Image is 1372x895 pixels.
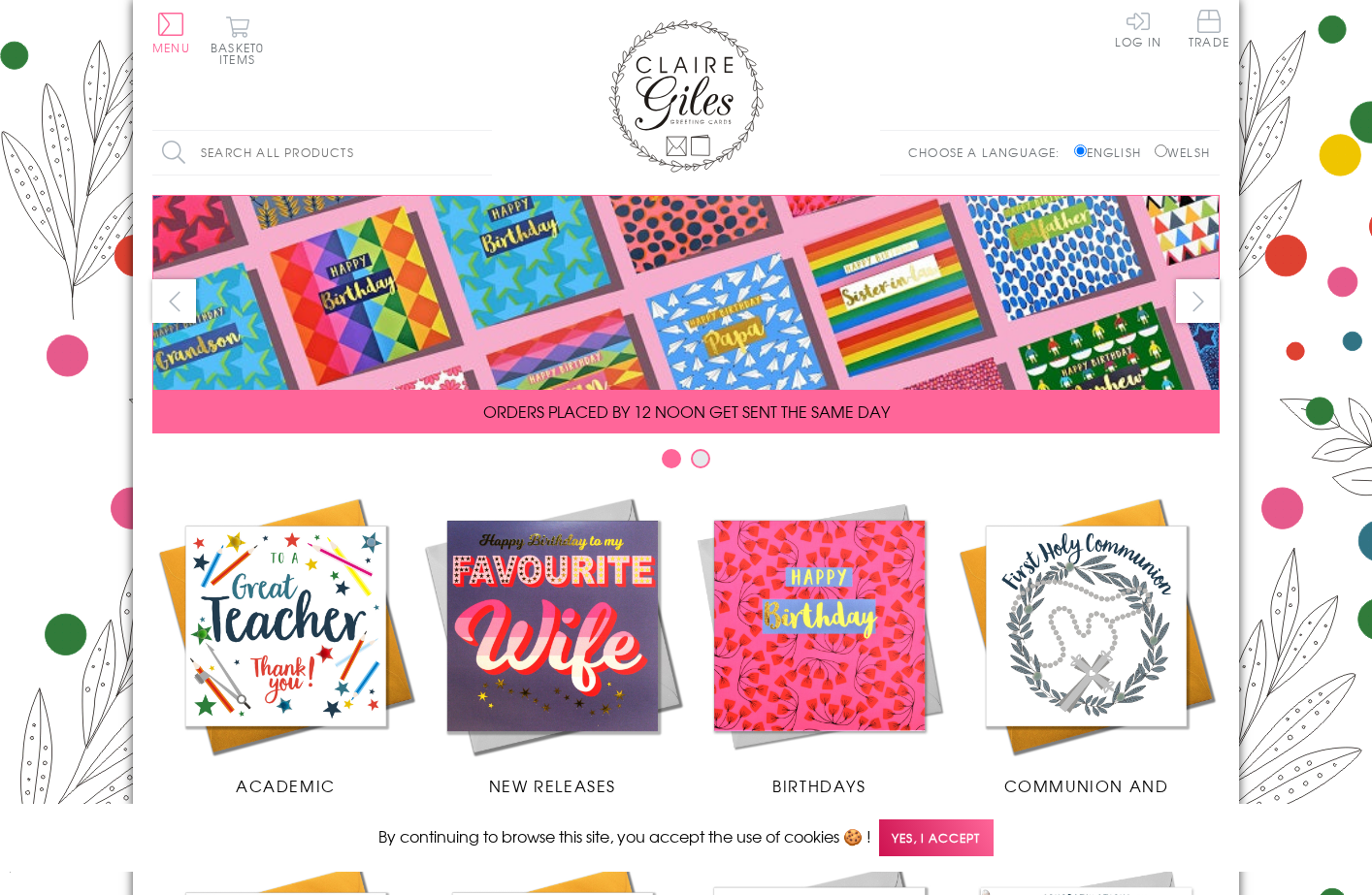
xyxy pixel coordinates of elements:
[152,13,190,53] button: Menu
[1004,774,1169,820] span: Communion and Confirmation
[772,774,866,797] span: Birthdays
[152,131,492,175] input: Search all products
[691,449,710,468] button: Carousel Page 2
[219,39,264,68] span: 0 items
[236,774,336,797] span: Academic
[662,449,681,468] button: Carousel Page 1 (Current Slide)
[953,493,1220,820] a: Communion and Confirmation
[152,448,1220,478] div: Carousel Pagination
[908,144,1070,161] p: Choose a language:
[1155,144,1210,161] label: Welsh
[211,16,264,65] button: Basket0 items
[489,774,616,797] span: New Releases
[152,39,190,56] span: Menu
[1155,144,1167,157] input: Welsh
[1189,10,1229,48] span: Trade
[152,279,196,323] button: prev
[483,400,890,423] span: ORDERS PLACED BY 12 NOON GET SENT THE SAME DAY
[1074,144,1151,161] label: English
[879,819,994,857] span: Yes, I accept
[1074,144,1087,157] input: English
[686,493,953,797] a: Birthdays
[1176,279,1220,323] button: next
[473,131,492,175] input: Search
[1115,10,1161,48] a: Log In
[1189,10,1229,51] a: Trade
[608,19,764,173] img: Claire Giles Greetings Cards
[152,493,419,797] a: Academic
[419,493,686,797] a: New Releases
